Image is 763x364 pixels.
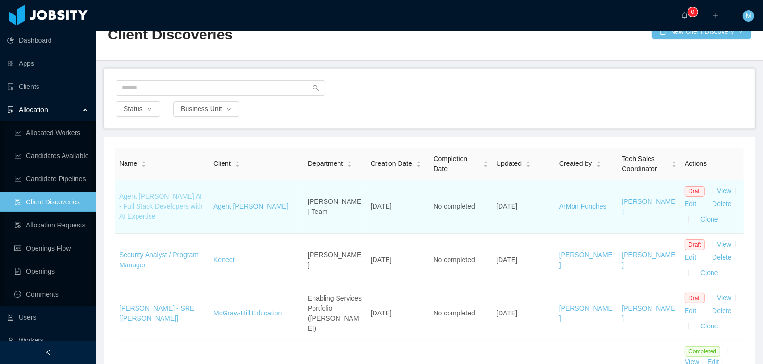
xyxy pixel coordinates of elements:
span: Draft [685,293,705,303]
button: Clone [693,319,726,334]
span: Creation Date [371,159,412,169]
a: icon: line-chartCandidates Available [14,146,88,165]
td: [DATE] [492,234,555,287]
td: [DATE] [367,287,430,340]
span: Draft [685,186,705,197]
a: [PERSON_NAME] [622,198,675,215]
button: Delete [704,250,739,265]
span: Tech Sales Coordinator [622,154,668,174]
a: icon: line-chartCandidate Pipelines [14,169,88,188]
a: icon: messageComments [14,285,88,304]
a: [PERSON_NAME] [559,251,613,269]
a: [PERSON_NAME] [622,304,675,322]
span: Actions [685,160,707,167]
a: icon: file-textOpenings [14,262,88,281]
i: icon: caret-down [347,163,352,166]
td: Enabling Services Portfolio ([PERSON_NAME]) [304,287,367,340]
a: icon: userWorkers [7,331,88,350]
a: Security Analyst / Program Manager [119,251,199,269]
i: icon: bell [681,12,688,19]
button: Clone [693,265,726,281]
td: [DATE] [367,180,430,234]
td: [DATE] [367,234,430,287]
i: icon: caret-down [672,163,677,166]
i: icon: solution [7,106,14,113]
button: Business Uniticon: down [173,101,239,117]
a: [PERSON_NAME] [559,304,613,322]
a: Edit [685,253,696,261]
i: icon: caret-up [416,160,422,163]
a: Edit [685,200,696,208]
a: Kenect [213,256,235,264]
a: icon: appstoreApps [7,54,88,73]
button: Clone [693,212,726,227]
i: icon: caret-up [141,160,147,163]
i: icon: caret-up [596,160,601,163]
td: [DATE] [492,287,555,340]
a: ArMon Funches [559,202,607,210]
span: Department [308,159,343,169]
a: View [717,187,731,195]
span: Client [213,159,231,169]
div: Sort [483,160,488,166]
td: [PERSON_NAME] Team [304,180,367,234]
span: Draft [685,239,705,250]
button: Delete [704,197,739,212]
div: Sort [525,160,531,166]
a: icon: pie-chartDashboard [7,31,88,50]
td: [PERSON_NAME] [304,234,367,287]
a: McGraw-Hill Education [213,309,282,317]
div: Sort [235,160,240,166]
a: View [717,294,731,301]
span: Allocation [19,106,48,113]
h2: Client Discoveries [108,25,430,45]
a: icon: line-chartAllocated Workers [14,123,88,142]
a: [PERSON_NAME] - SRE [[PERSON_NAME]] [119,304,194,322]
a: icon: file-searchClient Discoveries [14,192,88,212]
a: icon: robotUsers [7,308,88,327]
div: Sort [596,160,601,166]
i: icon: caret-down [235,163,240,166]
span: Completed [685,346,720,357]
span: M [746,10,751,22]
td: [DATE] [492,180,555,234]
div: Sort [141,160,147,166]
td: No completed [429,287,492,340]
i: icon: caret-up [483,160,488,163]
div: Sort [347,160,352,166]
i: icon: caret-down [596,163,601,166]
i: icon: search [313,85,319,91]
td: No completed [429,234,492,287]
i: icon: caret-up [526,160,531,163]
sup: 0 [688,7,698,17]
div: Sort [671,160,677,166]
td: No completed [429,180,492,234]
a: Agent [PERSON_NAME] AI - Full Stack Developers with AI Expertise [119,192,203,220]
a: [PERSON_NAME] [622,251,675,269]
button: Statusicon: down [116,101,160,117]
a: View [717,240,731,248]
span: Created by [559,159,592,169]
i: icon: caret-down [483,163,488,166]
i: icon: caret-up [347,160,352,163]
button: Delete [704,303,739,319]
span: Updated [496,159,522,169]
a: icon: auditClients [7,77,88,96]
a: icon: idcardOpenings Flow [14,238,88,258]
a: Edit [685,307,696,314]
button: icon: file-addNew Client Discoverydown [652,24,751,39]
i: icon: caret-down [416,163,422,166]
span: Name [119,159,137,169]
div: Sort [416,160,422,166]
i: icon: plus [712,12,719,19]
a: Agent [PERSON_NAME] [213,202,288,210]
i: icon: caret-down [141,163,147,166]
i: icon: caret-down [526,163,531,166]
i: icon: caret-up [672,160,677,163]
span: Completion Date [433,154,479,174]
a: icon: file-doneAllocation Requests [14,215,88,235]
i: icon: caret-up [235,160,240,163]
